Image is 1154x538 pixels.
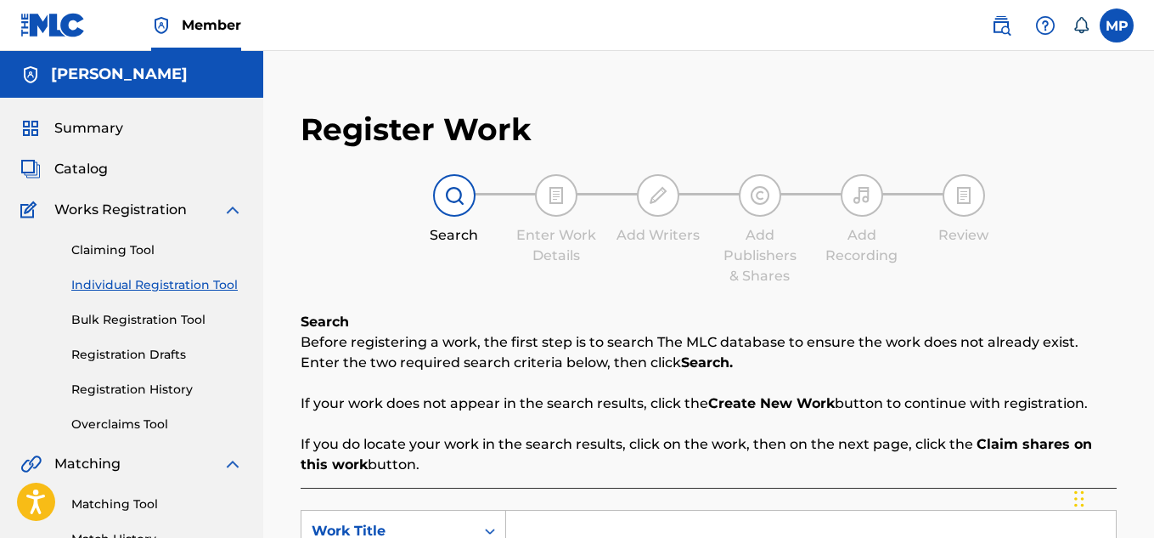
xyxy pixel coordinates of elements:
img: Matching [20,454,42,474]
img: step indicator icon for Add Recording [852,185,872,206]
img: step indicator icon for Add Writers [648,185,668,206]
img: search [991,15,1011,36]
p: If you do locate your work in the search results, click on the work, then on the next page, click... [301,434,1117,475]
iframe: Resource Center [1106,320,1154,457]
span: Matching [54,454,121,474]
strong: Create New Work [708,395,835,411]
img: Summary [20,118,41,139]
div: Enter Work Details [514,225,599,266]
p: Enter the two required search criteria below, then click [301,353,1117,373]
div: Help [1028,8,1062,42]
div: Drag [1074,473,1084,524]
div: Add Recording [819,225,904,266]
div: User Menu [1100,8,1134,42]
div: Search [412,225,497,246]
span: Catalog [54,159,108,179]
img: Works Registration [20,200,42,220]
a: Bulk Registration Tool [71,311,243,329]
a: Individual Registration Tool [71,276,243,294]
a: Claiming Tool [71,241,243,259]
h2: Register Work [301,110,532,149]
img: step indicator icon for Review [954,185,974,206]
h5: Micah Penny [51,65,188,84]
a: SummarySummary [20,118,123,139]
a: Overclaims Tool [71,416,243,433]
img: step indicator icon for Add Publishers & Shares [750,185,770,206]
p: If your work does not appear in the search results, click the button to continue with registration. [301,394,1117,414]
strong: Search. [681,354,733,371]
img: expand [222,200,243,220]
img: step indicator icon for Search [444,185,464,206]
span: Member [182,15,241,35]
a: Registration Drafts [71,346,243,364]
div: Review [921,225,1006,246]
b: Search [301,314,349,330]
img: help [1035,15,1055,36]
img: Top Rightsholder [151,15,172,36]
div: Add Writers [616,225,701,246]
a: Registration History [71,381,243,399]
a: Matching Tool [71,496,243,513]
img: Accounts [20,65,41,85]
img: step indicator icon for Enter Work Details [546,185,566,206]
a: Public Search [984,8,1018,42]
iframe: Chat Widget [1069,456,1154,538]
img: MLC Logo [20,13,86,37]
span: Summary [54,118,123,139]
span: Works Registration [54,200,187,220]
div: Notifications [1072,17,1089,34]
div: Add Publishers & Shares [718,225,802,286]
p: Before registering a work, the first step is to search The MLC database to ensure the work does n... [301,332,1117,353]
a: CatalogCatalog [20,159,108,179]
img: expand [222,454,243,474]
img: Catalog [20,159,41,179]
